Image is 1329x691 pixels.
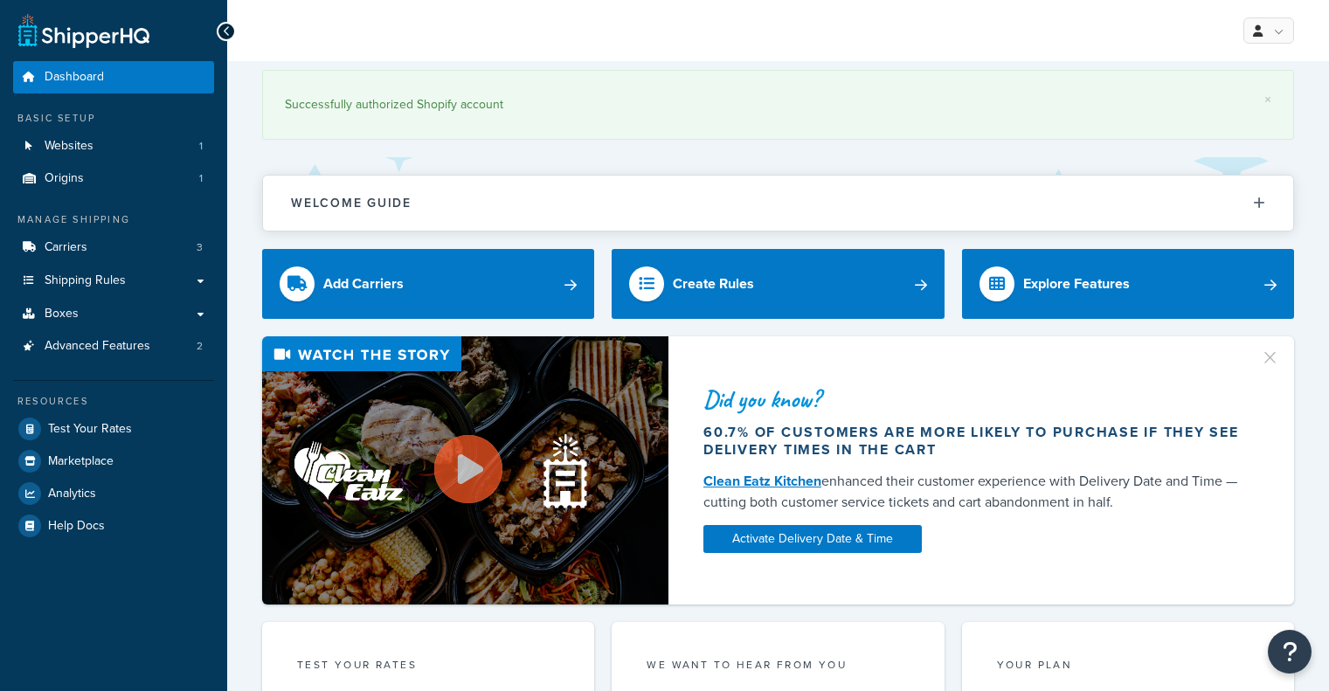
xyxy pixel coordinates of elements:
span: Analytics [48,487,96,501]
a: Create Rules [612,249,944,319]
span: 1 [199,139,203,154]
a: Dashboard [13,61,214,93]
a: Help Docs [13,510,214,542]
span: 3 [197,240,203,255]
a: Websites1 [13,130,214,162]
a: Test Your Rates [13,413,214,445]
button: Welcome Guide [263,176,1293,231]
span: Marketplace [48,454,114,469]
li: Origins [13,162,214,195]
a: Carriers3 [13,231,214,264]
a: Add Carriers [262,249,594,319]
span: Origins [45,171,84,186]
span: Shipping Rules [45,273,126,288]
div: Resources [13,394,214,409]
a: Boxes [13,298,214,330]
div: enhanced their customer experience with Delivery Date and Time — cutting both customer service ti... [703,471,1246,513]
span: Carriers [45,240,87,255]
span: Advanced Features [45,339,150,354]
a: Advanced Features2 [13,330,214,363]
a: × [1264,93,1271,107]
a: Origins1 [13,162,214,195]
a: Activate Delivery Date & Time [703,525,922,553]
span: 2 [197,339,203,354]
span: Help Docs [48,519,105,534]
span: Test Your Rates [48,422,132,437]
a: Analytics [13,478,214,509]
a: Clean Eatz Kitchen [703,471,821,491]
div: Did you know? [703,387,1246,411]
button: Open Resource Center [1268,630,1312,674]
li: Websites [13,130,214,162]
span: Dashboard [45,70,104,85]
li: Carriers [13,231,214,264]
li: Advanced Features [13,330,214,363]
a: Marketplace [13,446,214,477]
div: Add Carriers [323,272,404,296]
a: Explore Features [962,249,1294,319]
div: Explore Features [1023,272,1130,296]
div: Basic Setup [13,111,214,126]
div: Test your rates [297,657,559,677]
a: Shipping Rules [13,265,214,297]
div: Manage Shipping [13,212,214,227]
div: 60.7% of customers are more likely to purchase if they see delivery times in the cart [703,424,1246,459]
img: Video thumbnail [262,336,668,605]
h2: Welcome Guide [291,197,412,210]
div: Create Rules [673,272,754,296]
span: Boxes [45,307,79,321]
span: Websites [45,139,93,154]
span: 1 [199,171,203,186]
div: Your Plan [997,657,1259,677]
p: we want to hear from you [647,657,909,673]
div: Successfully authorized Shopify account [285,93,1271,117]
